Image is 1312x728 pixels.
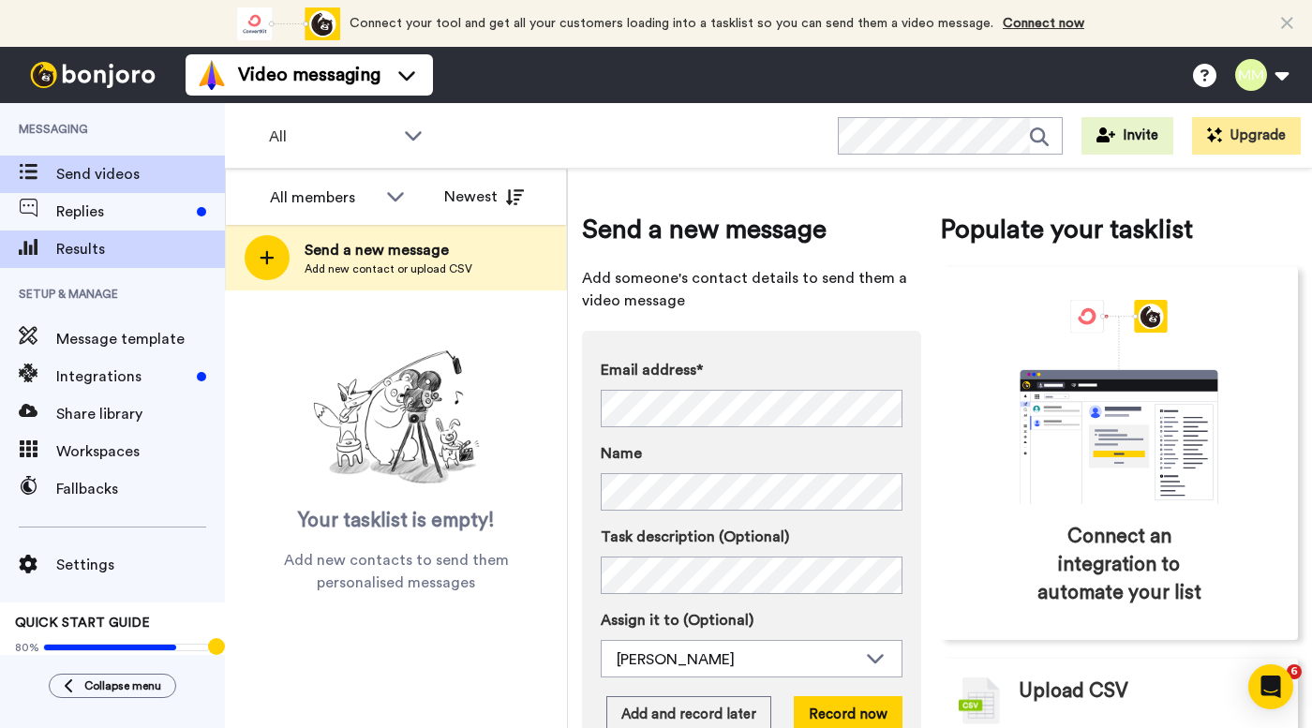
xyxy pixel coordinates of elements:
span: Populate your tasklist [940,211,1298,248]
span: Integrations [56,365,189,388]
span: Name [601,442,642,465]
img: ready-set-action.png [303,343,490,493]
span: 6 [1287,664,1302,679]
button: Invite [1081,117,1173,155]
img: vm-color.svg [197,60,227,90]
span: Replies [56,201,189,223]
span: Upload CSV [1019,677,1128,706]
span: Connect an integration to automate your list [1020,523,1218,607]
span: Send a new message [305,239,472,261]
div: animation [978,300,1260,504]
div: All members [270,186,377,209]
div: Tooltip anchor [208,638,225,655]
span: Workspaces [56,440,225,463]
span: Add someone's contact details to send them a video message [582,267,921,312]
label: Assign it to (Optional) [601,609,902,631]
img: bj-logo-header-white.svg [22,62,163,88]
button: Upgrade [1192,117,1301,155]
button: Newest [430,178,538,215]
div: [PERSON_NAME] [617,648,857,671]
span: 80% [15,640,39,655]
span: All [269,126,395,148]
span: Collapse menu [84,678,161,693]
div: animation [237,7,340,40]
span: QUICK START GUIDE [15,617,150,630]
div: Open Intercom Messenger [1248,664,1293,709]
span: Connect your tool and get all your customers loading into a tasklist so you can send them a video... [350,17,993,30]
span: Add new contact or upload CSV [305,261,472,276]
button: Collapse menu [49,674,176,698]
span: Settings [56,554,225,576]
span: Video messaging [238,62,380,88]
a: Connect now [1003,17,1084,30]
span: Send videos [56,163,225,186]
label: Email address* [601,359,902,381]
span: Fallbacks [56,478,225,500]
span: Results [56,238,225,260]
img: csv-grey.png [959,677,1000,724]
span: Share library [56,403,225,425]
span: Message template [56,328,225,350]
span: Add new contacts to send them personalised messages [253,549,539,594]
span: Send a new message [582,211,921,248]
span: Your tasklist is empty! [298,507,495,535]
label: Task description (Optional) [601,526,902,548]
